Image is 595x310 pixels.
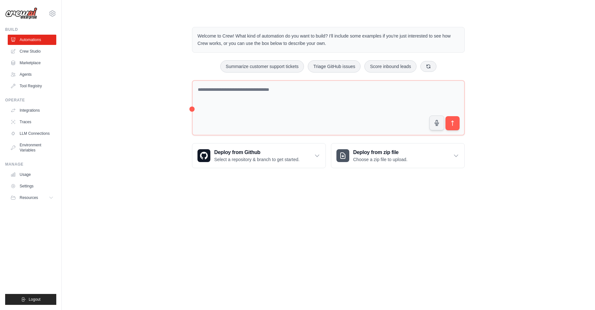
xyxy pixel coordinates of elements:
[353,149,407,156] h3: Deploy from zip file
[214,156,299,163] p: Select a repository & branch to get started.
[8,193,56,203] button: Resources
[5,98,56,103] div: Operate
[5,294,56,305] button: Logout
[364,60,416,73] button: Score inbound leads
[5,162,56,167] div: Manage
[8,35,56,45] a: Automations
[8,58,56,68] a: Marketplace
[8,140,56,155] a: Environment Variables
[8,46,56,56] a: Crew Studio
[8,81,56,91] a: Tool Registry
[5,27,56,32] div: Build
[353,156,407,163] p: Choose a zip file to upload.
[8,105,56,116] a: Integrations
[8,117,56,127] a: Traces
[8,128,56,139] a: LLM Connections
[197,32,459,47] p: Welcome to Crew! What kind of automation do you want to build? I'll include some examples if you'...
[8,181,56,191] a: Settings
[214,149,299,156] h3: Deploy from Github
[8,169,56,180] a: Usage
[220,60,304,73] button: Summarize customer support tickets
[5,7,37,20] img: Logo
[8,69,56,80] a: Agents
[29,297,41,302] span: Logout
[308,60,361,73] button: Triage GitHub issues
[20,195,38,200] span: Resources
